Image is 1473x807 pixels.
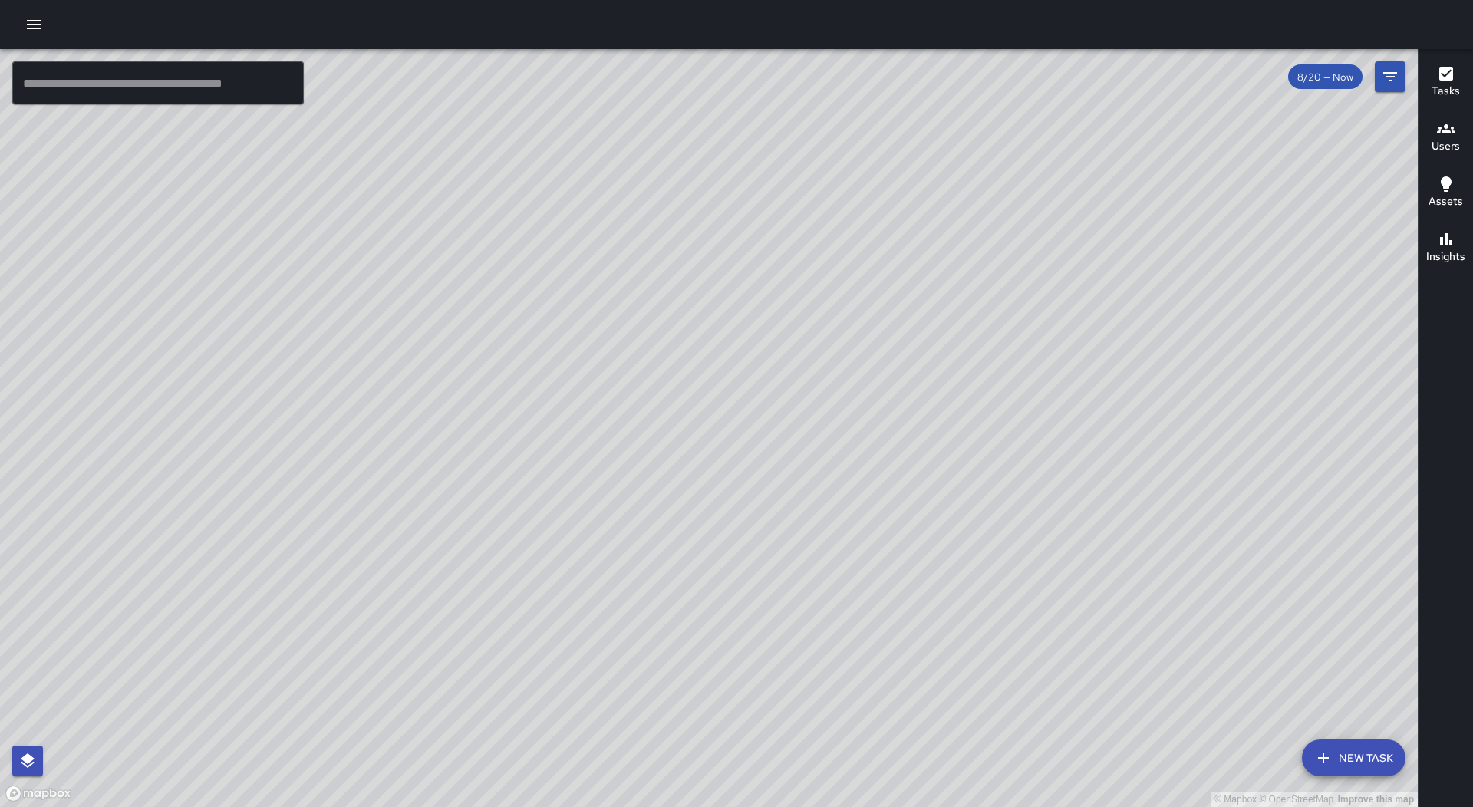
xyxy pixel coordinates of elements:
h6: Tasks [1432,83,1460,100]
h6: Insights [1426,249,1465,265]
button: Insights [1419,221,1473,276]
button: Filters [1375,61,1405,92]
button: Assets [1419,166,1473,221]
button: New Task [1302,739,1405,776]
span: 8/20 — Now [1288,71,1363,84]
button: Tasks [1419,55,1473,110]
h6: Users [1432,138,1460,155]
button: Users [1419,110,1473,166]
h6: Assets [1429,193,1463,210]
